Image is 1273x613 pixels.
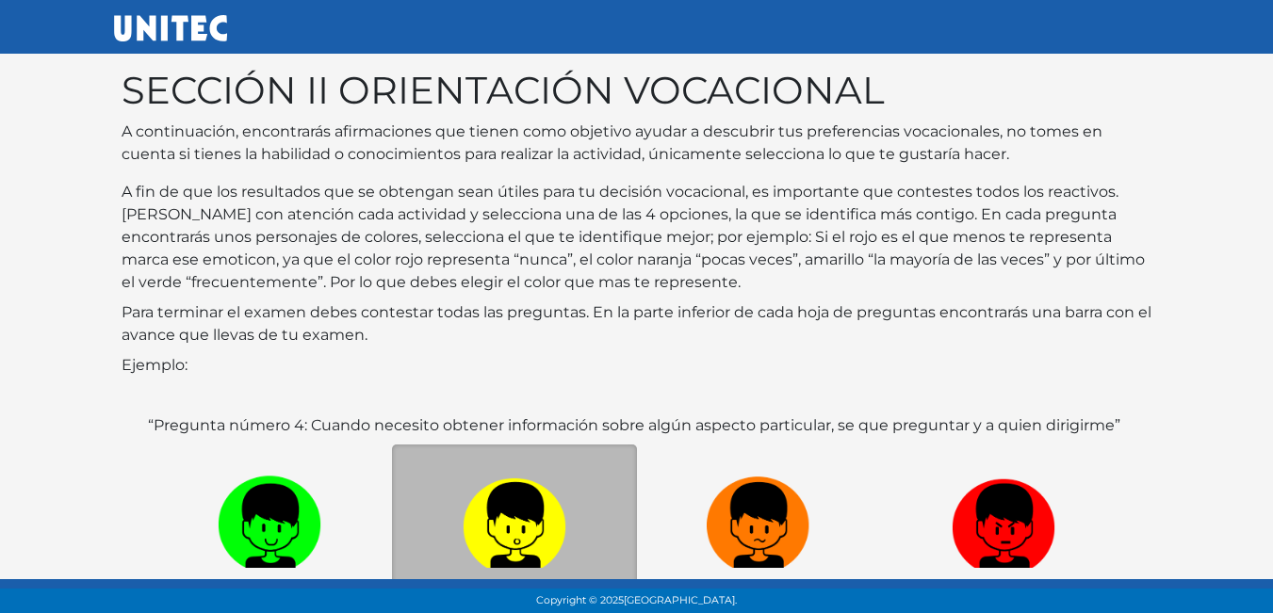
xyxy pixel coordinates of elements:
img: v1.png [218,469,321,568]
img: n1.png [707,469,810,568]
p: A fin de que los resultados que se obtengan sean útiles para tu decisión vocacional, es important... [122,181,1152,294]
label: “Pregunta número 4: Cuando necesito obtener información sobre algún aspecto particular, se que pr... [148,414,1120,437]
img: a1.png [463,469,566,568]
img: r1.png [952,469,1055,568]
h1: SECCIÓN II ORIENTACIÓN VOCACIONAL [122,68,1152,113]
p: A continuación, encontrarás afirmaciones que tienen como objetivo ayudar a descubrir tus preferen... [122,121,1152,166]
p: Para terminar el examen debes contestar todas las preguntas. En la parte inferior de cada hoja de... [122,301,1152,347]
p: Ejemplo: [122,354,1152,377]
img: UNITEC [114,15,227,41]
span: [GEOGRAPHIC_DATA]. [624,594,737,606]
